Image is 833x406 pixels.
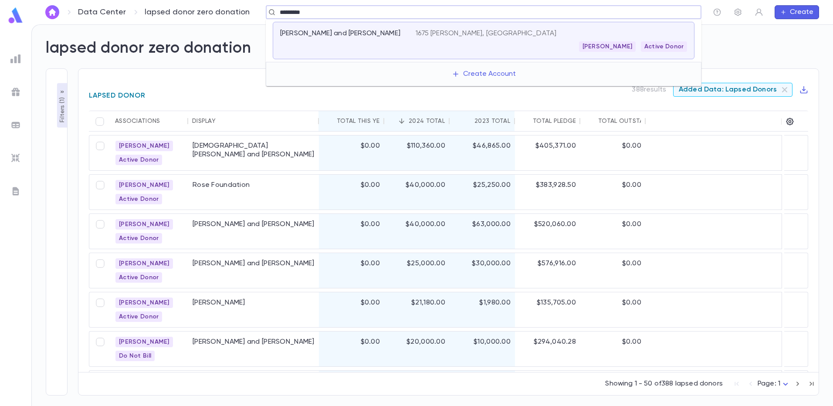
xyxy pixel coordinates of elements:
[515,175,580,210] div: $383,928.50
[188,371,319,406] div: [PERSON_NAME]
[632,85,666,94] p: 388 results
[580,332,646,366] div: $0.00
[78,7,126,17] a: Data Center
[584,114,598,128] button: Sort
[580,253,646,288] div: $0.00
[319,332,384,366] div: $0.00
[450,253,515,288] div: $30,000.00
[395,114,409,128] button: Sort
[515,135,580,170] div: $405,371.00
[115,352,155,359] span: Do Not Bill
[384,135,450,170] div: $110,360.00
[319,175,384,210] div: $0.00
[57,83,68,128] button: Filters (1)
[188,332,319,366] div: [PERSON_NAME] and [PERSON_NAME]
[10,87,21,97] img: campaigns_grey.99e729a5f7ee94e3726e6486bddda8f1.svg
[115,196,162,203] span: Active Donor
[580,175,646,210] div: $0.00
[319,371,384,406] div: $0.00
[188,135,319,170] div: [DEMOGRAPHIC_DATA][PERSON_NAME] and [PERSON_NAME]
[115,338,173,345] span: [PERSON_NAME]
[450,332,515,366] div: $10,000.00
[115,299,173,306] span: [PERSON_NAME]
[216,114,230,128] button: Sort
[7,7,24,24] img: logo
[384,332,450,366] div: $20,000.00
[519,114,533,128] button: Sort
[10,186,21,196] img: letters_grey.7941b92b52307dd3b8a917253454ce1c.svg
[58,95,67,122] p: Filters ( 1 )
[384,175,450,210] div: $40,000.00
[319,253,384,288] div: $0.00
[384,214,450,249] div: $40,000.00
[10,54,21,64] img: reports_grey.c525e4749d1bce6a11f5fe2a8de1b229.svg
[46,39,251,58] h2: lapsed donor zero donation
[47,9,58,16] img: home_white.a664292cf8c1dea59945f0da9f25487c.svg
[280,29,400,38] p: [PERSON_NAME] and [PERSON_NAME]
[115,235,162,242] span: Active Donor
[450,135,515,170] div: $46,865.00
[450,175,515,210] div: $25,250.00
[474,118,510,125] div: 2023 Total
[580,292,646,327] div: $0.00
[758,377,791,391] div: Page: 1
[323,114,337,128] button: Sort
[192,118,216,125] div: Display
[188,175,319,210] div: Rose Foundation
[533,118,646,125] div: Total Pledge Amount (Donations)
[10,153,21,163] img: imports_grey.530a8a0e642e233f2baf0ef88e8c9fcb.svg
[445,66,523,82] button: Create Account
[10,120,21,130] img: batches_grey.339ca447c9d9533ef1741baa751efc33.svg
[515,292,580,327] div: $135,705.00
[319,292,384,327] div: $0.00
[145,7,250,17] p: lapsed donor zero donation
[115,313,162,320] span: Active Donor
[115,142,173,149] span: [PERSON_NAME]
[409,118,445,125] div: 2024 Total
[188,292,319,327] div: [PERSON_NAME]
[579,43,636,50] span: [PERSON_NAME]
[89,91,146,100] span: Lapsed Donor
[337,118,388,125] div: Total This Year
[384,253,450,288] div: $25,000.00
[319,135,384,170] div: $0.00
[115,274,162,281] span: Active Donor
[115,156,162,163] span: Active Donor
[319,214,384,249] div: $0.00
[641,43,687,50] span: Active Donor
[674,85,782,94] span: Added Data: Lapsed Donors
[758,380,780,387] span: Page: 1
[515,214,580,249] div: $520,060.00
[115,260,173,267] span: [PERSON_NAME]
[450,371,515,406] div: $35,000.00
[450,292,515,327] div: $1,980.00
[580,135,646,170] div: $0.00
[580,371,646,406] div: $0.00
[115,182,173,189] span: [PERSON_NAME]
[115,118,160,125] div: Associations
[188,214,319,249] div: [PERSON_NAME] and [PERSON_NAME]
[416,29,556,38] p: 1675 [PERSON_NAME], [GEOGRAPHIC_DATA]
[188,253,319,288] div: [PERSON_NAME] and [PERSON_NAME]
[515,332,580,366] div: $294,040.28
[461,114,474,128] button: Sort
[673,83,792,97] div: Added Data: Lapsed Donors
[515,253,580,288] div: $576,916.00
[384,371,450,406] div: $20,000.00
[605,379,723,388] p: Showing 1 - 50 of 388 lapsed donors
[450,214,515,249] div: $63,000.00
[515,371,580,406] div: $405,876.00
[384,292,450,327] div: $21,180.00
[115,221,173,228] span: [PERSON_NAME]
[598,118,733,125] div: Total Outstanding Amount (Donations)
[580,214,646,249] div: $0.00
[775,5,819,19] button: Create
